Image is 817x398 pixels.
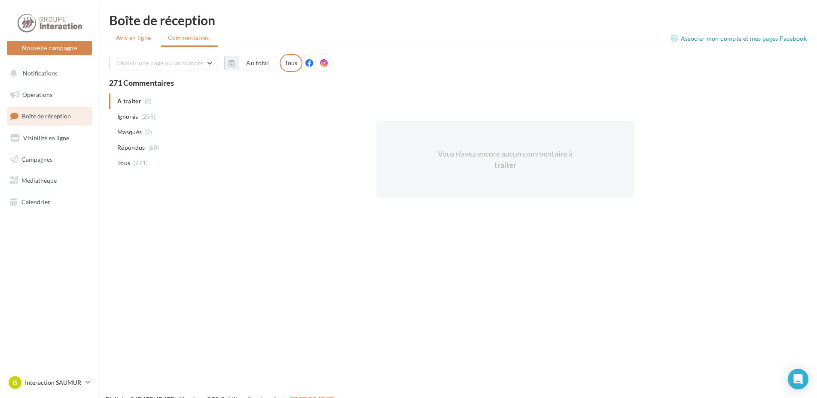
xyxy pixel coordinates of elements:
a: Opérations [5,86,94,104]
div: Open Intercom Messenger [788,369,808,389]
span: (60) [148,144,159,151]
span: Répondus [117,143,145,152]
a: IS Interaction SAUMUR [7,374,92,391]
a: Calendrier [5,193,94,211]
span: Boîte de réception [22,112,71,120]
button: Notifications [5,64,90,82]
div: 271 Commentaires [109,79,807,87]
a: Visibilité en ligne [5,129,94,147]
a: Associer mon compte et mes pages Facebook [671,33,807,44]
span: Choisir une page ou un compte [116,59,203,66]
span: Campagnes [21,155,52,163]
span: Notifications [23,69,58,77]
span: IS [12,378,18,387]
a: Boîte de réception [5,107,94,125]
span: Médiathèque [21,177,57,184]
button: Au total [224,56,276,70]
span: Calendrier [21,198,50,205]
span: (209) [141,113,156,120]
a: Campagnes [5,151,94,169]
span: Opérations [22,91,52,98]
div: Vous n'avez encore aucun commentaire à traiter [431,148,579,170]
a: Médiathèque [5,172,94,190]
div: Tous [280,54,302,72]
div: Boîte de réception [109,14,807,27]
button: Choisir une page ou un compte [109,56,217,70]
button: Nouvelle campagne [7,41,92,55]
span: Ignorés [117,112,138,121]
span: (2) [145,129,152,136]
p: Interaction SAUMUR [25,378,82,387]
span: Tous [117,159,130,167]
button: Au total [239,56,276,70]
span: Avis en ligne [116,33,151,42]
span: Visibilité en ligne [23,134,69,142]
span: (271) [134,160,148,166]
span: Masqués [117,128,142,136]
